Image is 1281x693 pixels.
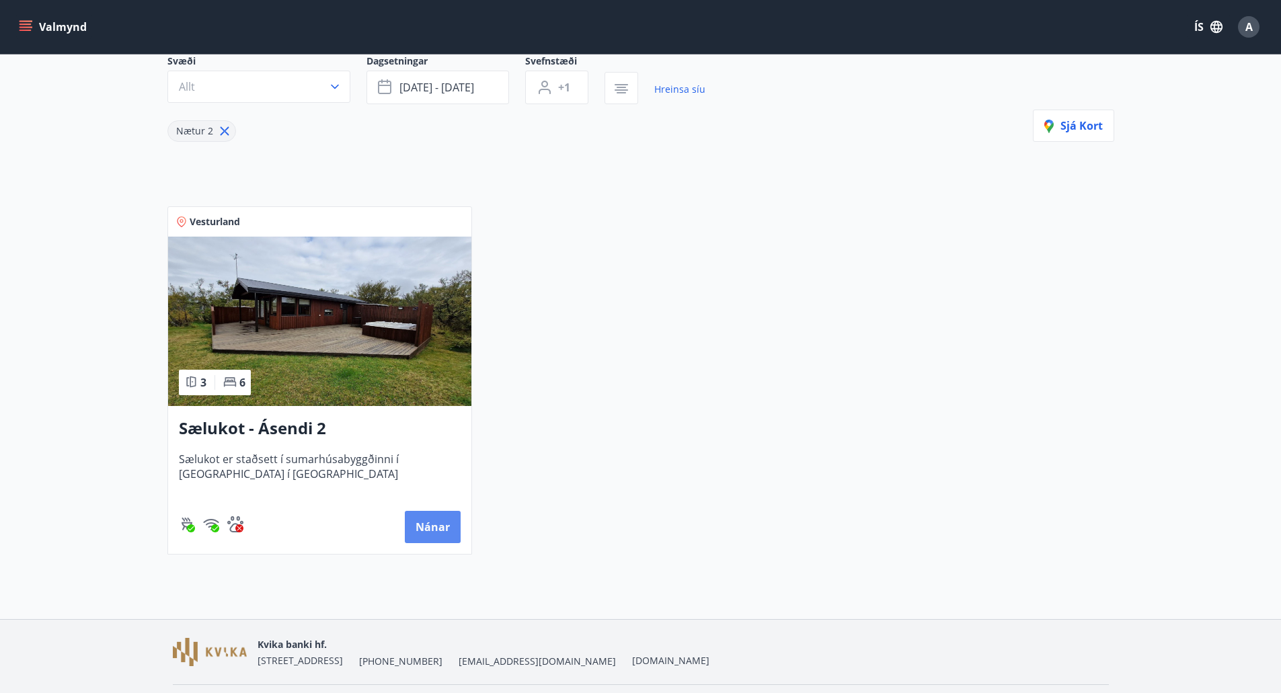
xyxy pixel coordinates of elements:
div: Gæludýr [227,516,243,532]
button: [DATE] - [DATE] [366,71,509,104]
span: [DATE] - [DATE] [399,80,474,95]
a: [DOMAIN_NAME] [632,654,709,667]
button: A [1233,11,1265,43]
span: [STREET_ADDRESS] [258,654,343,667]
h3: Sælukot - Ásendi 2 [179,417,461,441]
button: +1 [525,71,588,104]
button: menu [16,15,92,39]
div: Þráðlaust net [203,516,219,532]
span: [PHONE_NUMBER] [359,655,442,668]
span: Vesturland [190,215,240,229]
span: Sælukot er staðsett í sumarhúsabyggðinni í [GEOGRAPHIC_DATA] í [GEOGRAPHIC_DATA] [179,452,461,496]
span: Nætur 2 [176,124,213,137]
button: Sjá kort [1033,110,1114,142]
img: Paella dish [168,237,471,406]
span: Svæði [167,54,366,71]
span: Sjá kort [1044,118,1103,133]
span: Allt [179,79,195,94]
img: ZXjrS3QKesehq6nQAPjaRuRTI364z8ohTALB4wBr.svg [179,516,195,532]
img: GzFmWhuCkUxVWrb40sWeioDp5tjnKZ3EtzLhRfaL.png [173,638,247,667]
span: 3 [200,375,206,390]
span: +1 [558,80,570,95]
span: Svefnstæði [525,54,605,71]
span: 6 [239,375,245,390]
button: Nánar [405,511,461,543]
span: Kvika banki hf. [258,638,327,651]
img: pxcaIm5dSOV3FS4whs1soiYWTwFQvksT25a9J10C.svg [227,516,243,532]
img: HJRyFFsYp6qjeUYhR4dAD8CaCEsnIFYZ05miwXoh.svg [203,516,219,532]
button: Allt [167,71,350,103]
div: Gasgrill [179,516,195,532]
span: Dagsetningar [366,54,525,71]
a: Hreinsa síu [654,75,705,104]
button: ÍS [1187,15,1230,39]
div: Nætur 2 [167,120,236,142]
span: A [1245,19,1253,34]
span: [EMAIL_ADDRESS][DOMAIN_NAME] [459,655,616,668]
